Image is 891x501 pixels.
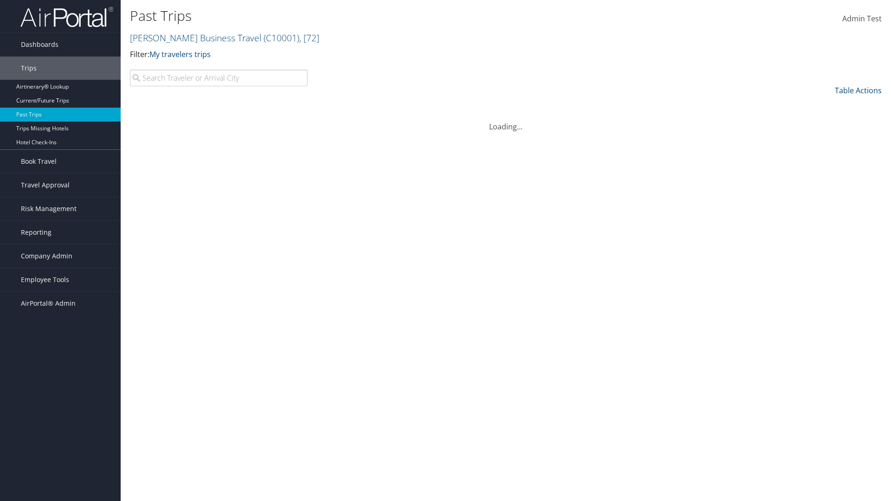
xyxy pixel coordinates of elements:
img: airportal-logo.png [20,6,113,28]
span: Company Admin [21,244,72,268]
span: Dashboards [21,33,58,56]
div: Loading... [130,110,882,132]
span: Reporting [21,221,52,244]
a: My travelers trips [149,49,211,59]
span: AirPortal® Admin [21,292,76,315]
span: ( C10001 ) [264,32,299,44]
h1: Past Trips [130,6,631,26]
span: Risk Management [21,197,77,220]
a: Admin Test [842,5,882,33]
a: Table Actions [835,85,882,96]
a: [PERSON_NAME] Business Travel [130,32,319,44]
span: Travel Approval [21,173,70,197]
span: Admin Test [842,13,882,24]
span: Employee Tools [21,268,69,291]
span: , [ 72 ] [299,32,319,44]
span: Book Travel [21,150,57,173]
input: Search Traveler or Arrival City [130,70,308,86]
span: Trips [21,57,37,80]
p: Filter: [130,49,631,61]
